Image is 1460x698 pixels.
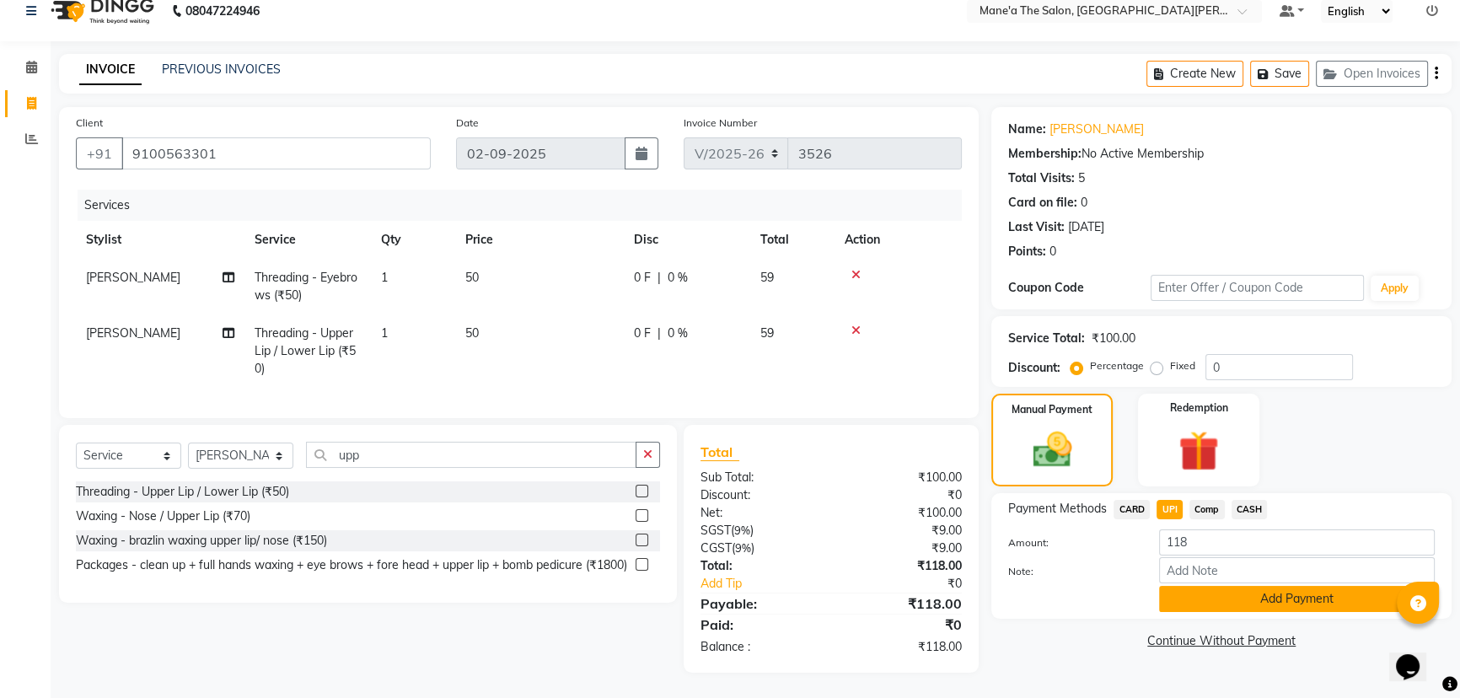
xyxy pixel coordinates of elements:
[1232,500,1268,519] span: CASH
[86,325,180,341] span: [PERSON_NAME]
[76,507,250,525] div: Waxing - Nose / Upper Lip (₹70)
[76,532,327,550] div: Waxing - brazlin waxing upper lip/ nose (₹150)
[162,62,281,77] a: PREVIOUS INVOICES
[668,269,688,287] span: 0 %
[1008,359,1060,377] div: Discount:
[79,55,142,85] a: INVOICE
[78,190,974,221] div: Services
[734,523,750,537] span: 9%
[688,504,831,522] div: Net:
[750,221,835,259] th: Total
[831,469,974,486] div: ₹100.00
[121,137,431,169] input: Search by Name/Mobile/Email/Code
[1008,218,1065,236] div: Last Visit:
[634,325,651,342] span: 0 F
[684,115,757,131] label: Invoice Number
[688,575,856,593] a: Add Tip
[1008,169,1075,187] div: Total Visits:
[1049,243,1056,260] div: 0
[831,615,974,635] div: ₹0
[700,540,732,556] span: CGST
[455,221,624,259] th: Price
[1157,500,1183,519] span: UPI
[835,221,962,259] th: Action
[735,541,751,555] span: 9%
[1159,529,1435,556] input: Amount
[1316,61,1428,87] button: Open Invoices
[624,221,750,259] th: Disc
[831,486,974,504] div: ₹0
[855,575,974,593] div: ₹0
[1081,194,1087,212] div: 0
[700,443,739,461] span: Total
[1008,121,1046,138] div: Name:
[456,115,479,131] label: Date
[831,593,974,614] div: ₹118.00
[688,557,831,575] div: Total:
[831,638,974,656] div: ₹118.00
[1114,500,1150,519] span: CARD
[831,504,974,522] div: ₹100.00
[1151,275,1364,301] input: Enter Offer / Coupon Code
[658,325,661,342] span: |
[688,522,831,540] div: ( )
[700,523,731,538] span: SGST
[831,522,974,540] div: ₹9.00
[1250,61,1309,87] button: Save
[371,221,455,259] th: Qty
[1090,358,1144,373] label: Percentage
[76,221,244,259] th: Stylist
[1012,402,1092,417] label: Manual Payment
[688,615,831,635] div: Paid:
[1092,330,1135,347] div: ₹100.00
[1008,145,1082,163] div: Membership:
[1008,279,1151,297] div: Coupon Code
[1189,500,1225,519] span: Comp
[688,593,831,614] div: Payable:
[255,270,357,303] span: Threading - Eyebrows (₹50)
[1008,330,1085,347] div: Service Total:
[995,632,1448,650] a: Continue Without Payment
[1008,145,1435,163] div: No Active Membership
[86,270,180,285] span: [PERSON_NAME]
[465,325,479,341] span: 50
[1170,358,1195,373] label: Fixed
[76,483,289,501] div: Threading - Upper Lip / Lower Lip (₹50)
[1049,121,1144,138] a: [PERSON_NAME]
[760,270,774,285] span: 59
[76,115,103,131] label: Client
[381,325,388,341] span: 1
[688,469,831,486] div: Sub Total:
[688,638,831,656] div: Balance :
[831,540,974,557] div: ₹9.00
[688,540,831,557] div: ( )
[1078,169,1085,187] div: 5
[996,564,1146,579] label: Note:
[831,557,974,575] div: ₹118.00
[1021,427,1084,472] img: _cash.svg
[76,137,123,169] button: +91
[1371,276,1419,301] button: Apply
[1146,61,1243,87] button: Create New
[634,269,651,287] span: 0 F
[1170,400,1228,416] label: Redemption
[1159,586,1435,612] button: Add Payment
[306,442,636,468] input: Search or Scan
[1389,631,1443,681] iframe: chat widget
[255,325,356,376] span: Threading - Upper Lip / Lower Lip (₹50)
[244,221,371,259] th: Service
[1008,194,1077,212] div: Card on file:
[996,535,1146,550] label: Amount:
[1166,426,1232,476] img: _gift.svg
[658,269,661,287] span: |
[381,270,388,285] span: 1
[668,325,688,342] span: 0 %
[1068,218,1104,236] div: [DATE]
[1008,500,1107,518] span: Payment Methods
[760,325,774,341] span: 59
[76,556,627,574] div: Packages - clean up + full hands waxing + eye brows + fore head + upper lip + bomb pedicure (₹1800)
[1008,243,1046,260] div: Points:
[465,270,479,285] span: 50
[688,486,831,504] div: Discount:
[1159,557,1435,583] input: Add Note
